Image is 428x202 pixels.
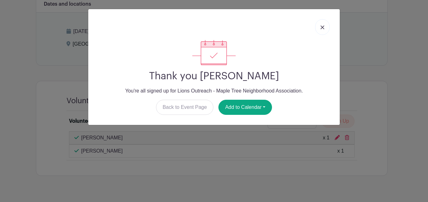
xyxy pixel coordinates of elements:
[156,100,214,115] a: Back to Event Page
[93,87,335,95] p: You're all signed up for Lions Outreach - Maple Tree Neighborhood Association.
[218,100,272,115] button: Add to Calendar
[93,70,335,82] h2: Thank you [PERSON_NAME]
[321,25,324,29] img: close_button-5f87c8562297e5c2d7936805f587ecaba9071eb48480494691a3f1689db116b3.svg
[192,40,236,65] img: signup_complete-c468d5dda3e2740ee63a24cb0ba0d3ce5d8a4ecd24259e683200fb1569d990c8.svg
